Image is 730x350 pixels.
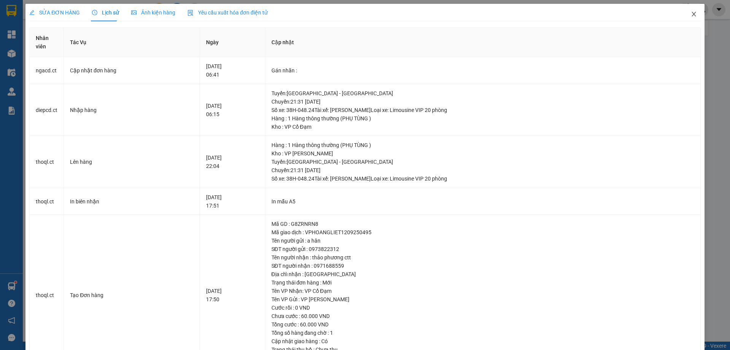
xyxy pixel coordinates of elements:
div: Mã GD : G8ZRNRN8 [271,220,694,228]
div: Tên VP Nhận: VP Cổ Đạm [271,287,694,295]
div: Gán nhãn : [271,66,694,75]
div: Tuyến : [GEOGRAPHIC_DATA] - [GEOGRAPHIC_DATA] Chuyến: 21:31 [DATE] Số xe: 38H-048.24 Tài xế: [PER... [271,158,694,183]
th: Nhân viên [30,28,64,57]
div: Cước rồi : 0 VND [271,304,694,312]
div: Kho : VP [PERSON_NAME] [271,149,694,158]
div: Trạng thái đơn hàng : Mới [271,278,694,287]
td: thoql.ct [30,136,64,188]
span: clock-circle [92,10,97,15]
span: close [691,11,697,17]
td: ngacd.ct [30,57,64,84]
div: In mẫu A5 [271,197,694,206]
div: Lên hàng [70,158,194,166]
div: Địa chỉ nhận : [GEOGRAPHIC_DATA] [271,270,694,278]
div: Tên người nhận : thảo phương ctt [271,253,694,262]
div: Cập nhật đơn hàng [70,66,194,75]
th: Ngày [200,28,265,57]
td: thoql.ct [30,188,64,215]
div: [DATE] 06:41 [206,62,259,79]
span: Yêu cầu xuất hóa đơn điện tử [187,10,268,16]
div: Mã giao dịch : VPHOANGLIET1209250495 [271,228,694,237]
div: Tên người gửi : a hân [271,237,694,245]
div: Cập nhật giao hàng : Có [271,337,694,345]
div: Tổng cước : 60.000 VND [271,320,694,329]
div: Tên VP Gửi : VP [PERSON_NAME] [271,295,694,304]
div: Hàng : 1 Hàng thông thường (PHỤ TÙNG ) [271,114,694,123]
div: Tạo Đơn hàng [70,291,194,299]
div: Tổng số hàng đang chờ : 1 [271,329,694,337]
th: Tác Vụ [64,28,200,57]
th: Cập nhật [265,28,701,57]
div: SĐT người gửi : 0973822312 [271,245,694,253]
div: [DATE] 17:51 [206,193,259,210]
div: Chưa cước : 60.000 VND [271,312,694,320]
div: Kho : VP Cổ Đạm [271,123,694,131]
span: Ảnh kiện hàng [131,10,175,16]
div: [DATE] 06:15 [206,102,259,118]
img: icon [187,10,194,16]
td: diepcd.ct [30,84,64,136]
div: Hàng : 1 Hàng thông thường (PHỤ TÙNG ) [271,141,694,149]
div: [DATE] 17:50 [206,287,259,304]
div: [DATE] 22:04 [206,153,259,170]
div: Nhập hàng [70,106,194,114]
span: edit [29,10,35,15]
span: picture [131,10,136,15]
div: Tuyến : [GEOGRAPHIC_DATA] - [GEOGRAPHIC_DATA] Chuyến: 21:31 [DATE] Số xe: 38H-048.24 Tài xế: [PER... [271,89,694,114]
span: SỬA ĐƠN HÀNG [29,10,80,16]
div: In biên nhận [70,197,194,206]
button: Close [683,4,705,25]
span: Lịch sử [92,10,119,16]
div: SĐT người nhận : 0971688559 [271,262,694,270]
